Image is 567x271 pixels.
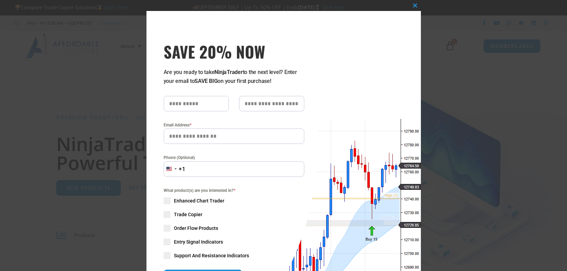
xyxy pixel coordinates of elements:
label: Entry Signal Indicators [164,238,304,245]
span: Entry Signal Indicators [174,238,223,245]
div: +1 [179,165,186,174]
span: Order Flow Products [174,225,218,232]
strong: NinjaTrader [214,69,243,75]
span: Support And Resistance Indicators [174,252,249,259]
span: Enhanced Chart Trader [174,197,224,204]
span: Trade Copier [174,211,202,218]
label: Phone (Optional) [164,154,304,161]
label: Trade Copier [164,211,304,218]
p: Are you ready to take to the next level? Enter your email to on your first purchase! [164,68,304,86]
label: Order Flow Products [164,225,304,232]
label: Support And Resistance Indicators [164,252,304,259]
label: Email Address [164,122,304,128]
h3: SAVE 20% NOW [164,42,304,61]
strong: SAVE BIG [194,78,217,84]
label: Enhanced Chart Trader [164,197,304,204]
span: What product(s) are you interested in? [164,187,304,194]
button: Selected country [164,161,186,177]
